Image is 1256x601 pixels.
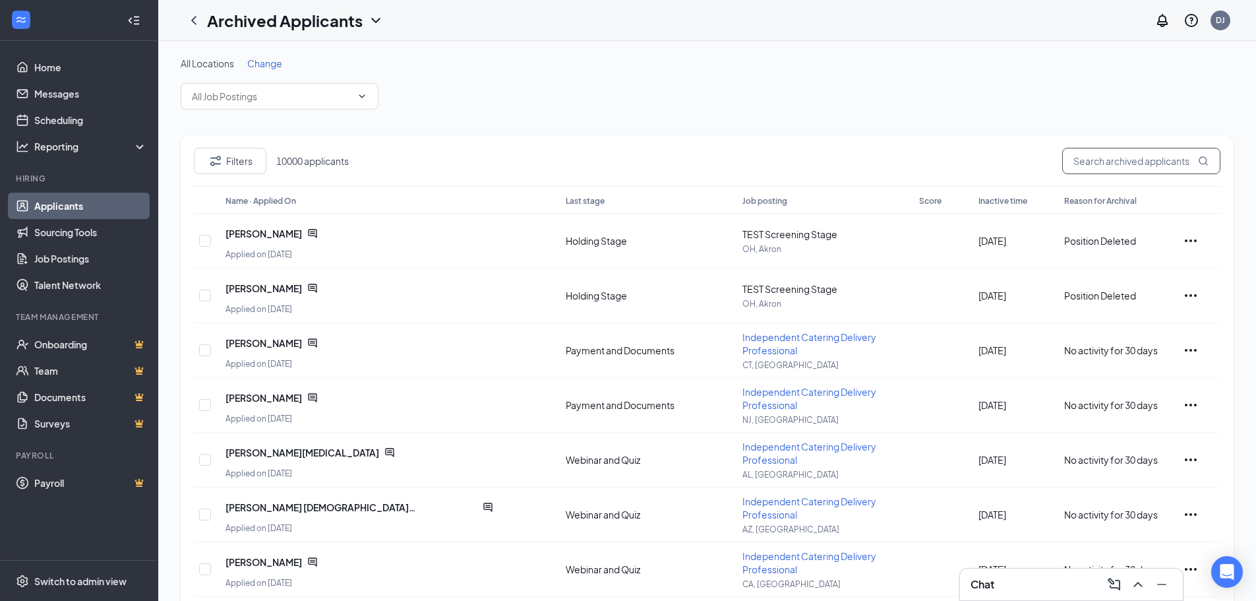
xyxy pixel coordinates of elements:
[194,148,266,174] button: Filter Filters
[566,453,729,466] div: Webinar and Quiz
[384,447,395,458] svg: ChatActive
[742,243,906,255] p: OH, Akron
[566,398,729,412] div: Payment and Documents
[225,446,379,459] span: [PERSON_NAME][MEDICAL_DATA]
[34,410,147,437] a: SurveysCrown
[971,577,994,592] h3: Chat
[225,578,292,588] span: Applied on [DATE]
[1183,397,1199,413] svg: Ellipses
[1064,290,1136,301] span: Position Deleted
[16,311,144,323] div: Team Management
[1183,288,1199,303] svg: Ellipses
[978,344,1006,356] span: [DATE]
[225,304,292,314] span: Applied on [DATE]
[742,524,906,535] p: AZ, [GEOGRAPHIC_DATA]
[34,54,147,80] a: Home
[742,228,837,240] span: TEST Screening Stage
[34,384,147,410] a: DocumentsCrown
[742,414,906,426] p: NJ, [GEOGRAPHIC_DATA]
[742,331,906,357] button: Independent Catering Delivery Professional
[742,550,876,575] span: Independent Catering Delivery Professional
[742,441,876,466] span: Independent Catering Delivery Professional
[357,91,367,102] svg: ChevronDown
[742,385,906,412] button: Independent Catering Delivery Professional
[225,193,296,208] button: Name · Applied On
[742,495,876,521] span: Independent Catering Delivery Professional
[742,298,906,309] p: OH, Akron
[1183,342,1199,358] svg: Ellipses
[247,57,282,69] span: Change
[34,107,147,133] a: Scheduling
[307,393,318,403] svg: ChatActive
[566,234,729,247] div: Holding Stage
[919,196,942,206] span: Score
[225,196,296,206] span: Name · Applied On
[1064,509,1158,521] span: No activity for 30 days
[566,289,729,302] div: Holding Stage
[742,579,906,590] p: CA, [GEOGRAPHIC_DATA]
[276,154,349,168] span: 10000 applicants
[368,13,384,28] svg: ChevronDown
[742,440,906,466] button: Independent Catering Delivery Professional
[34,140,148,153] div: Reporting
[307,228,318,239] svg: ChatActive
[34,575,127,588] div: Switch to admin view
[186,13,202,28] a: ChevronLeft
[1216,15,1225,26] div: DJ
[1127,574,1149,595] button: ChevronUp
[978,193,1027,208] button: Inactive time
[1154,577,1170,592] svg: Minimize
[225,523,292,533] span: Applied on [DATE]
[34,470,147,496] a: PayrollCrown
[34,331,147,358] a: OnboardingCrown
[208,153,224,169] svg: Filter
[742,283,837,295] span: TEST Screening Stage
[225,468,292,478] span: Applied on [DATE]
[978,454,1006,466] span: [DATE]
[978,563,1006,575] span: [DATE]
[34,358,147,384] a: TeamCrown
[742,550,906,576] button: Independent Catering Delivery Professional
[34,193,147,219] a: Applicants
[742,193,787,208] button: Job posting
[1064,196,1137,206] span: Reason for Archival
[1104,574,1125,595] button: ComposeMessage
[181,57,234,69] span: All Locations
[978,290,1006,301] span: [DATE]
[1130,577,1146,592] svg: ChevronUp
[1064,563,1158,575] span: No activity for 30 days
[34,272,147,298] a: Talent Network
[1211,556,1243,588] div: Open Intercom Messenger
[225,391,302,404] span: [PERSON_NAME]
[566,563,729,576] div: Webinar and Quiz
[483,502,493,513] svg: ChatActive
[978,509,1006,521] span: [DATE]
[566,508,729,521] div: Webinar and Quiz
[207,9,363,32] h1: Archived Applicants
[16,140,29,153] svg: Analysis
[1064,344,1158,356] span: No activity for 30 days
[1183,452,1199,468] svg: Ellipses
[1064,193,1137,208] button: Reason for Archival
[16,173,144,184] div: Hiring
[1198,156,1209,166] svg: MagnifyingGlass
[978,399,1006,411] span: [DATE]
[225,501,477,514] span: [PERSON_NAME] [DEMOGRAPHIC_DATA][PERSON_NAME]
[978,235,1006,247] span: [DATE]
[742,386,876,411] span: Independent Catering Delivery Professional
[742,196,787,206] span: Job posting
[919,193,942,208] button: Score
[742,469,906,480] p: AL, [GEOGRAPHIC_DATA]
[1062,148,1220,174] input: Search archived applicants
[1064,399,1158,411] span: No activity for 30 days
[307,338,318,348] svg: ChatActive
[307,283,318,294] svg: ChatActive
[225,414,292,424] span: Applied on [DATE]
[1064,454,1158,466] span: No activity for 30 days
[34,80,147,107] a: Messages
[16,450,144,461] div: Payroll
[742,331,876,356] span: Independent Catering Delivery Professional
[225,336,302,350] span: [PERSON_NAME]
[127,14,140,27] svg: Collapse
[566,193,605,208] button: Last stage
